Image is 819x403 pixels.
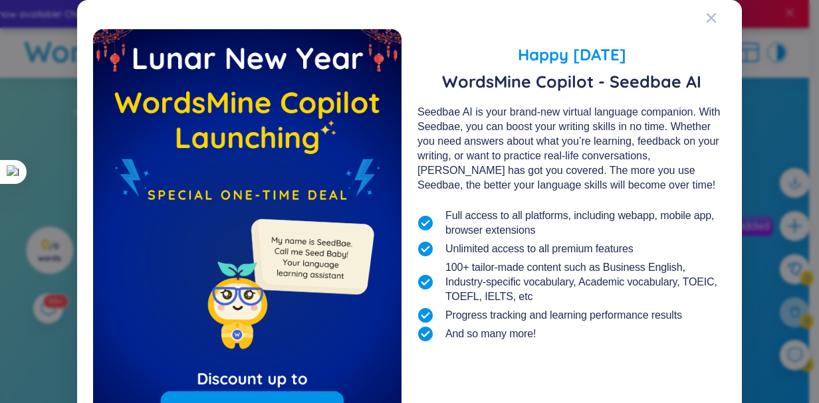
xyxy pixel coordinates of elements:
div: Seedbae AI is your brand-new virtual language companion. With Seedbae, you can boost your writing... [417,105,726,193]
img: minionSeedbaeMessage.35ffe99e.png [245,192,377,324]
span: WordsMine Copilot - Seedbae AI [417,72,726,92]
span: And so many more! [445,327,536,341]
span: Full access to all platforms, including webapp, mobile app, browser extensions [445,208,726,238]
span: Unlimited access to all premium features [445,242,634,256]
span: Progress tracking and learning performance results [445,308,682,323]
span: 100+ tailor-made content such as Business English, Industry-specific vocabulary, Academic vocabul... [445,260,726,304]
span: Happy [DATE] [417,42,726,66]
